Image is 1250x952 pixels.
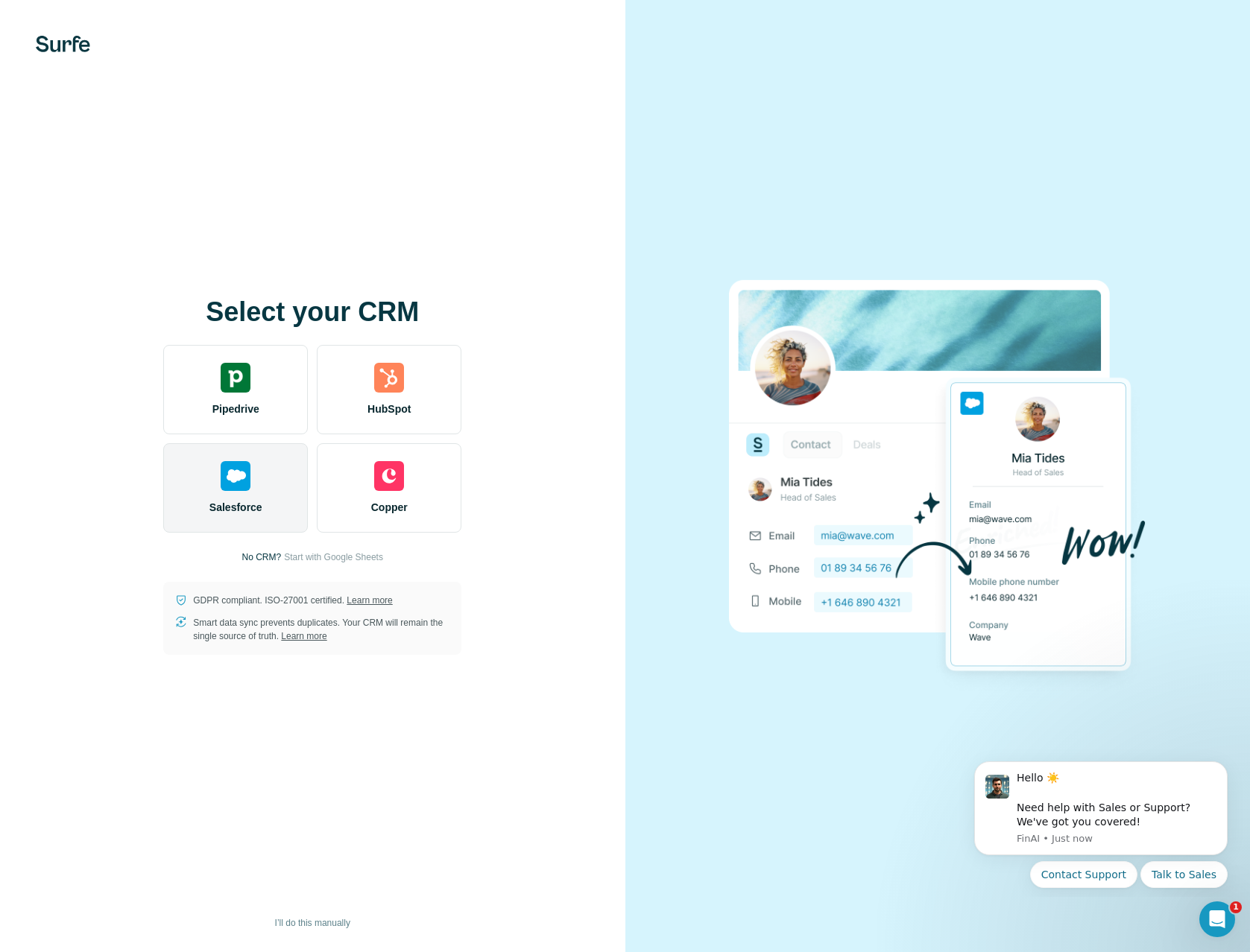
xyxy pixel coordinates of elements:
[221,461,250,491] img: salesforce's logo
[371,500,408,515] span: Copper
[952,748,1250,897] iframe: Intercom notifications message
[193,594,392,607] p: GDPR compliant. ISO-27001 certified.
[209,500,262,515] span: Salesforce
[1199,901,1235,937] iframe: Intercom live chat
[374,461,404,491] img: copper's logo
[367,402,411,416] span: HubSpot
[265,912,361,934] button: I’ll do this manually
[347,595,392,606] a: Learn more
[193,616,449,643] p: Smart data sync prevents duplicates. Your CRM will remain the single source of truth.
[374,363,404,393] img: hubspot's logo
[729,255,1146,697] img: SALESFORCE image
[1230,901,1242,913] span: 1
[212,402,259,416] span: Pipedrive
[36,36,90,52] img: Surfe's logo
[275,916,350,930] span: I’ll do this manually
[221,363,250,393] img: pipedrive's logo
[242,550,282,564] p: No CRM?
[281,631,326,641] a: Learn more
[284,550,383,564] button: Start with Google Sheets
[163,297,461,327] h1: Select your CRM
